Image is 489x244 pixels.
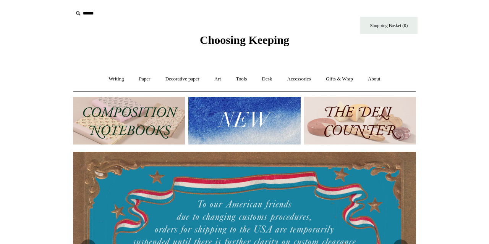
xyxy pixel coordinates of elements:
[73,97,185,144] img: 202302 Composition ledgers.jpg__PID:69722ee6-fa44-49dd-a067-31375e5d54ec
[207,69,228,89] a: Art
[188,97,300,144] img: New.jpg__PID:f73bdf93-380a-4a35-bcfe-7823039498e1
[132,69,157,89] a: Paper
[280,69,318,89] a: Accessories
[229,69,254,89] a: Tools
[360,17,418,34] a: Shopping Basket (0)
[361,69,387,89] a: About
[159,69,206,89] a: Decorative paper
[200,34,289,46] span: Choosing Keeping
[255,69,279,89] a: Desk
[102,69,131,89] a: Writing
[304,97,416,144] img: The Deli Counter
[200,40,289,45] a: Choosing Keeping
[319,69,360,89] a: Gifts & Wrap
